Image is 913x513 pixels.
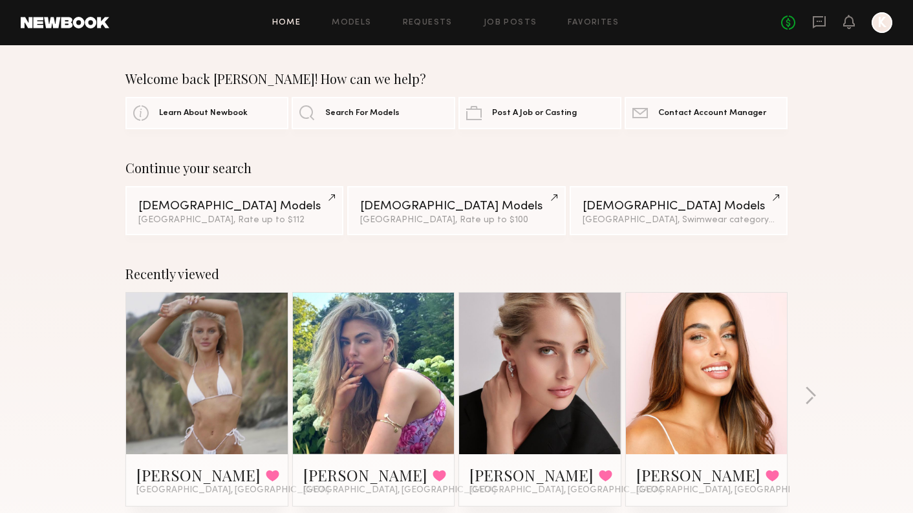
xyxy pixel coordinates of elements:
[136,465,261,485] a: [PERSON_NAME]
[138,200,330,213] div: [DEMOGRAPHIC_DATA] Models
[636,485,829,496] span: [GEOGRAPHIC_DATA], [GEOGRAPHIC_DATA]
[325,109,400,118] span: Search For Models
[403,19,453,27] a: Requests
[469,465,594,485] a: [PERSON_NAME]
[570,186,788,235] a: [DEMOGRAPHIC_DATA] Models[GEOGRAPHIC_DATA], Swimwear category&1other filter
[484,19,537,27] a: Job Posts
[583,200,775,213] div: [DEMOGRAPHIC_DATA] Models
[658,109,766,118] span: Contact Account Manager
[138,216,330,225] div: [GEOGRAPHIC_DATA], Rate up to $112
[125,160,788,176] div: Continue your search
[125,71,788,87] div: Welcome back [PERSON_NAME]! How can we help?
[272,19,301,27] a: Home
[292,97,455,129] a: Search For Models
[159,109,248,118] span: Learn About Newbook
[125,266,788,282] div: Recently viewed
[125,186,343,235] a: [DEMOGRAPHIC_DATA] Models[GEOGRAPHIC_DATA], Rate up to $112
[636,465,760,485] a: [PERSON_NAME]
[872,12,892,33] a: K
[303,465,427,485] a: [PERSON_NAME]
[136,485,329,496] span: [GEOGRAPHIC_DATA], [GEOGRAPHIC_DATA]
[625,97,788,129] a: Contact Account Manager
[458,97,621,129] a: Post A Job or Casting
[125,97,288,129] a: Learn About Newbook
[492,109,577,118] span: Post A Job or Casting
[303,485,496,496] span: [GEOGRAPHIC_DATA], [GEOGRAPHIC_DATA]
[568,19,619,27] a: Favorites
[583,216,775,225] div: [GEOGRAPHIC_DATA], Swimwear category
[360,200,552,213] div: [DEMOGRAPHIC_DATA] Models
[469,485,662,496] span: [GEOGRAPHIC_DATA], [GEOGRAPHIC_DATA]
[347,186,565,235] a: [DEMOGRAPHIC_DATA] Models[GEOGRAPHIC_DATA], Rate up to $100
[332,19,371,27] a: Models
[360,216,552,225] div: [GEOGRAPHIC_DATA], Rate up to $100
